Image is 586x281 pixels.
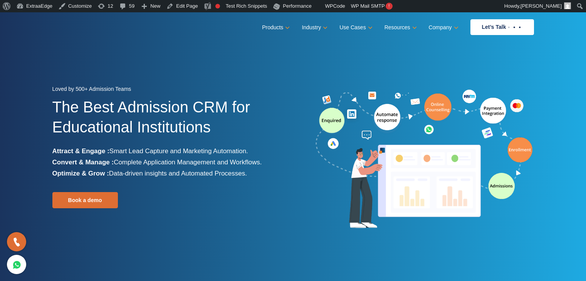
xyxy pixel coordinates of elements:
span: Smart Lead Capture and Marketing Automation. [109,147,248,155]
b: Optimize & Grow : [52,170,109,177]
a: Company [429,22,457,33]
a: Industry [302,22,326,33]
span: [PERSON_NAME] [521,3,562,9]
h1: The Best Admission CRM for Educational Institutions [52,97,287,146]
a: Resources [385,22,415,33]
a: Let’s Talk [470,19,534,35]
span: Data-driven insights and Automated Processes. [109,170,247,177]
span: ! [386,3,393,10]
b: Convert & Manage : [52,159,114,166]
b: Attract & Engage : [52,147,109,155]
div: Loved by 500+ Admission Teams [52,84,287,97]
a: Book a demo [52,192,118,208]
span: Complete Application Management and Workflows. [114,159,262,166]
a: Products [262,22,288,33]
a: Use Cases [339,22,371,33]
img: admission-software-home-page-header [314,88,534,231]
